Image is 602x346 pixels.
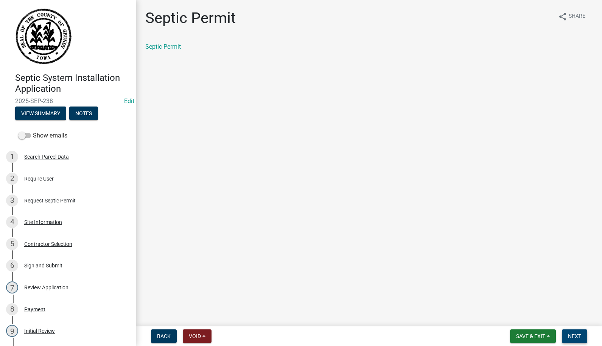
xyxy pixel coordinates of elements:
[24,263,62,268] div: Sign and Submit
[145,43,181,50] a: Septic Permit
[516,333,545,339] span: Save & Exit
[6,195,18,207] div: 3
[24,307,45,312] div: Payment
[69,111,98,117] wm-modal-confirm: Notes
[69,107,98,120] button: Notes
[568,333,581,339] span: Next
[157,333,171,339] span: Back
[558,12,567,21] i: share
[6,151,18,163] div: 1
[569,12,585,21] span: Share
[15,73,130,94] h4: Septic System Installation Application
[6,238,18,250] div: 5
[6,303,18,315] div: 8
[24,154,69,159] div: Search Parcel Data
[24,219,62,225] div: Site Information
[145,9,236,27] h1: Septic Permit
[552,9,591,24] button: shareShare
[24,176,54,181] div: Require User
[124,97,134,105] wm-modal-confirm: Edit Application Number
[6,325,18,337] div: 9
[24,328,55,334] div: Initial Review
[15,111,66,117] wm-modal-confirm: Summary
[510,329,556,343] button: Save & Exit
[15,8,72,65] img: Grundy County, Iowa
[6,259,18,272] div: 6
[24,241,72,247] div: Contractor Selection
[6,173,18,185] div: 2
[562,329,587,343] button: Next
[183,329,212,343] button: Void
[6,216,18,228] div: 4
[24,285,68,290] div: Review Application
[151,329,177,343] button: Back
[124,97,134,105] a: Edit
[6,281,18,293] div: 7
[15,97,121,105] span: 2025-SEP-238
[18,131,67,140] label: Show emails
[24,198,76,203] div: Request Septic Permit
[189,333,201,339] span: Void
[15,107,66,120] button: View Summary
